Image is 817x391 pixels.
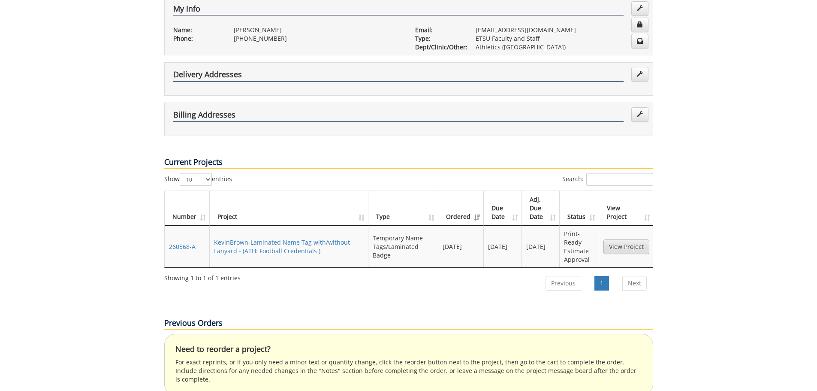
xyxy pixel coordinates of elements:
[415,26,463,34] p: Email:
[368,226,438,267] td: Temporary Name Tags/Laminated Badge
[476,34,644,43] p: ETSU Faculty and Staff
[599,191,654,226] th: View Project: activate to sort column ascending
[546,276,581,291] a: Previous
[484,226,522,267] td: [DATE]
[594,276,609,291] a: 1
[438,226,484,267] td: [DATE]
[368,191,438,226] th: Type: activate to sort column ascending
[522,226,560,267] td: [DATE]
[560,191,599,226] th: Status: activate to sort column ascending
[622,276,647,291] a: Next
[173,5,624,16] h4: My Info
[415,34,463,43] p: Type:
[173,34,221,43] p: Phone:
[234,34,402,43] p: [PHONE_NUMBER]
[586,173,653,186] input: Search:
[173,111,624,122] h4: Billing Addresses
[180,173,212,186] select: Showentries
[631,18,648,32] a: Change Password
[175,345,642,354] h4: Need to reorder a project?
[173,70,624,82] h4: Delivery Addresses
[214,238,350,255] a: KevinBrown-Laminated Name Tag with/without Lanyard - (ATH: Football Credentials )
[164,318,653,330] p: Previous Orders
[173,26,221,34] p: Name:
[631,67,648,82] a: Edit Addresses
[562,173,653,186] label: Search:
[415,43,463,52] p: Dept/Clinic/Other:
[560,226,599,267] td: Print-Ready Estimate Approval
[438,191,484,226] th: Ordered: activate to sort column ascending
[164,157,653,169] p: Current Projects
[169,242,196,251] a: 260568-A
[603,239,649,254] a: View Project
[631,34,648,48] a: Change Communication Preferences
[631,107,648,122] a: Edit Addresses
[165,191,210,226] th: Number: activate to sort column ascending
[631,1,648,16] a: Edit Info
[522,191,560,226] th: Adj. Due Date: activate to sort column ascending
[476,43,644,52] p: Athletics ([GEOGRAPHIC_DATA])
[210,191,369,226] th: Project: activate to sort column ascending
[164,173,232,186] label: Show entries
[234,26,402,34] p: [PERSON_NAME]
[164,270,241,282] div: Showing 1 to 1 of 1 entries
[175,358,642,384] p: For exact reprints, or if you only need a minor text or quantity change, click the reorder button...
[484,191,522,226] th: Due Date: activate to sort column ascending
[476,26,644,34] p: [EMAIL_ADDRESS][DOMAIN_NAME]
